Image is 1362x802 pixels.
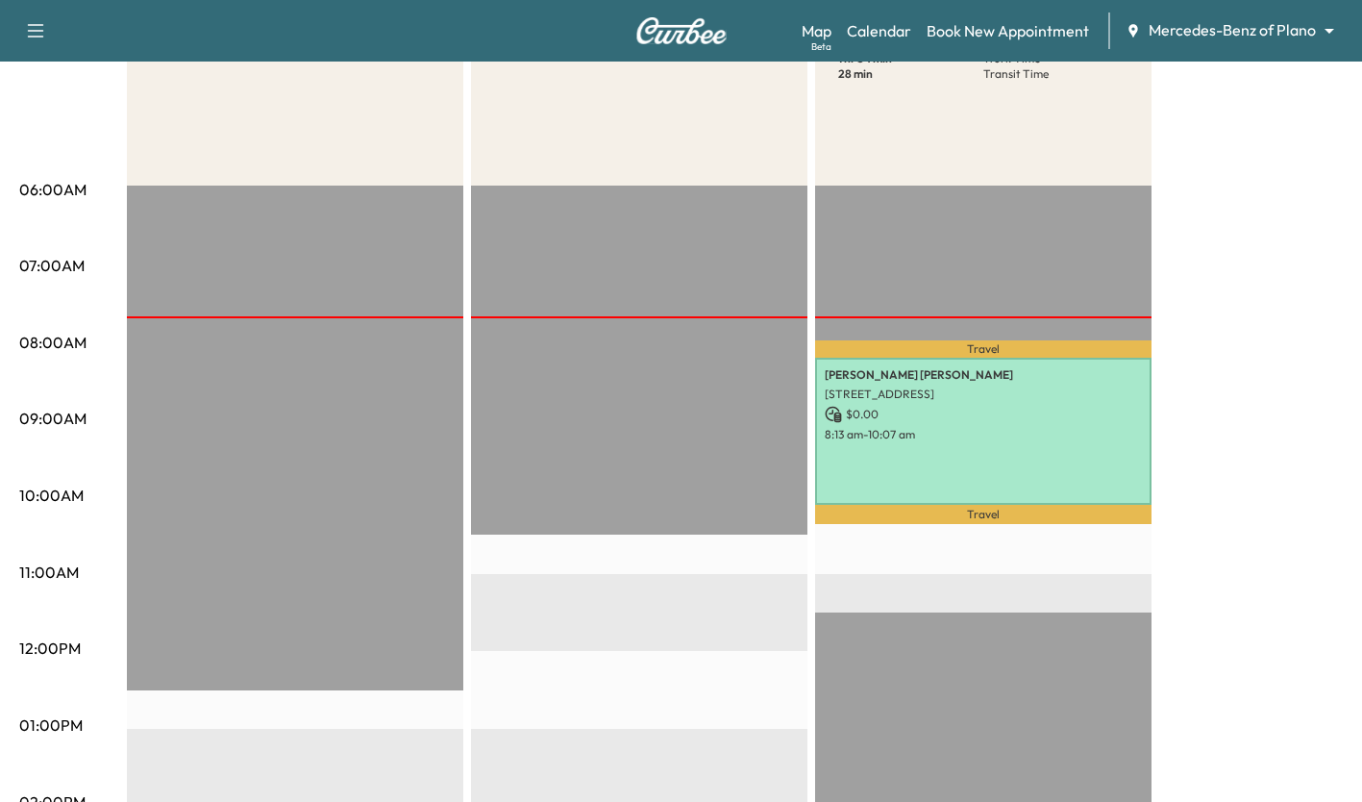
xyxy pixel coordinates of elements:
[815,340,1152,357] p: Travel
[825,427,1142,442] p: 8:13 am - 10:07 am
[838,66,983,82] p: 28 min
[802,19,831,42] a: MapBeta
[635,17,728,44] img: Curbee Logo
[19,178,87,201] p: 06:00AM
[19,561,79,584] p: 11:00AM
[19,331,87,354] p: 08:00AM
[847,19,911,42] a: Calendar
[19,714,83,737] p: 01:00PM
[19,637,81,660] p: 12:00PM
[811,39,831,54] div: Beta
[19,254,85,277] p: 07:00AM
[927,19,1089,42] a: Book New Appointment
[1149,19,1316,41] span: Mercedes-Benz of Plano
[825,367,1142,383] p: [PERSON_NAME] [PERSON_NAME]
[825,387,1142,402] p: [STREET_ADDRESS]
[825,406,1142,423] p: $ 0.00
[815,505,1152,524] p: Travel
[19,484,84,507] p: 10:00AM
[983,66,1128,82] p: Transit Time
[19,407,87,430] p: 09:00AM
